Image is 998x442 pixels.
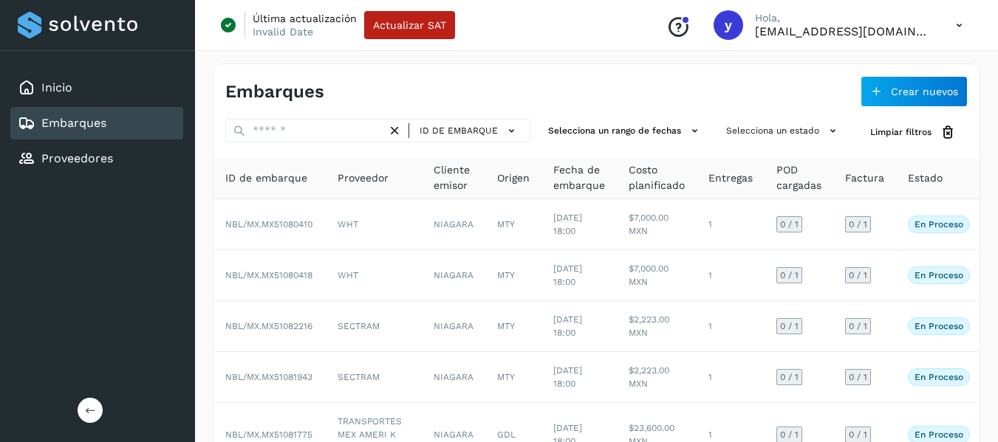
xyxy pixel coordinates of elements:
span: Proveedor [338,170,389,186]
td: $7,000.00 MXN [617,250,697,301]
a: Proveedores [41,151,113,165]
span: [DATE] 18:00 [553,213,582,236]
button: Actualizar SAT [364,11,455,39]
span: 0 / 1 [849,220,867,229]
td: SECTRAM [326,301,422,352]
span: Cliente emisor [434,162,474,193]
span: Entregas [708,170,753,186]
a: Inicio [41,80,72,94]
td: NIAGARA [422,301,485,352]
p: En proceso [915,372,963,382]
td: NIAGARA [422,352,485,403]
td: 1 [697,301,765,352]
span: NBL/MX.MX51081943 [225,372,312,382]
td: NIAGARA [422,199,485,250]
div: Proveedores [10,142,183,175]
span: POD cargadas [776,162,821,193]
td: SECTRAM [326,352,422,403]
button: Selecciona un estado [720,119,847,143]
td: WHT [326,250,422,301]
span: Actualizar SAT [373,20,446,30]
span: NBL/MX.MX51080410 [225,219,312,229]
td: $2,223.00 MXN [617,352,697,403]
button: Crear nuevos [861,76,968,107]
td: MTY [485,352,541,403]
span: 0 / 1 [780,271,799,280]
span: 0 / 1 [780,373,799,381]
p: En proceso [915,429,963,440]
span: ID de embarque [225,170,307,186]
span: 0 / 1 [849,373,867,381]
p: Invalid Date [253,25,313,38]
span: [DATE] 18:00 [553,314,582,338]
span: [DATE] 18:00 [553,263,582,287]
button: ID de embarque [415,120,524,142]
span: ID de embarque [420,124,498,137]
td: 1 [697,352,765,403]
td: MTY [485,250,541,301]
span: Costo planificado [629,162,685,193]
span: Factura [845,170,884,186]
span: 0 / 1 [849,271,867,280]
p: En proceso [915,270,963,280]
a: Embarques [41,116,106,130]
button: Selecciona un rango de fechas [542,119,708,143]
td: NIAGARA [422,250,485,301]
td: MTY [485,301,541,352]
div: Embarques [10,107,183,139]
p: yortega@niagarawater.com [755,24,932,38]
span: 0 / 1 [849,430,867,439]
span: 0 / 1 [849,322,867,331]
span: 0 / 1 [780,322,799,331]
td: MTY [485,199,541,250]
td: WHT [326,199,422,250]
p: Hola, [755,12,932,24]
span: Fecha de embarque [553,162,605,193]
span: [DATE] 18:00 [553,365,582,389]
span: NBL/MX.MX51082216 [225,321,312,331]
span: Crear nuevos [891,86,958,97]
td: 1 [697,250,765,301]
span: NBL/MX.MX51081775 [225,429,312,440]
span: Origen [497,170,530,186]
span: NBL/MX.MX51080418 [225,270,312,280]
span: 0 / 1 [780,220,799,229]
span: Estado [908,170,943,186]
td: $7,000.00 MXN [617,199,697,250]
h4: Embarques [225,81,324,103]
span: 0 / 1 [780,430,799,439]
td: $2,223.00 MXN [617,301,697,352]
span: Limpiar filtros [870,125,932,139]
p: Última actualización [253,12,357,25]
p: En proceso [915,321,963,331]
button: Limpiar filtros [858,119,968,146]
td: 1 [697,199,765,250]
p: En proceso [915,219,963,229]
div: Inicio [10,72,183,104]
